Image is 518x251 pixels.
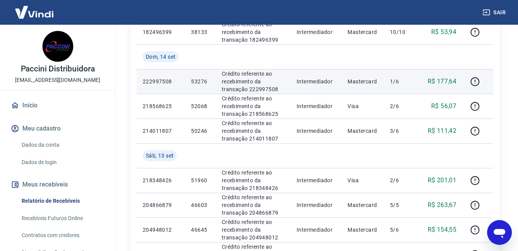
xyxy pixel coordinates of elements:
[222,70,284,93] p: Crédito referente ao recebimento da transação 222997508
[9,0,59,24] img: Vindi
[428,126,457,136] p: R$ 111,42
[348,28,378,36] p: Mastercard
[143,127,179,135] p: 214011807
[390,176,413,184] p: 2/6
[222,20,284,44] p: Crédito referente ao recebimento da transação 182496399
[19,137,106,153] a: Dados da conta
[348,127,378,135] p: Mastercard
[143,78,179,85] p: 222997508
[487,220,512,245] iframe: Botão para abrir a janela de mensagens
[390,127,413,135] p: 3/6
[481,5,509,20] button: Sair
[390,28,413,36] p: 10/10
[348,78,378,85] p: Mastercard
[143,226,179,234] p: 204948012
[348,176,378,184] p: Visa
[297,201,335,209] p: Intermediador
[19,227,106,243] a: Contratos com credores
[146,53,175,61] span: Dom, 14 set
[19,193,106,209] a: Relatório de Recebíveis
[42,31,73,62] img: 0eee14b7-a6d5-4b8a-a620-2161b90a929e.jpeg
[348,226,378,234] p: Mastercard
[191,201,209,209] p: 46603
[21,65,95,73] p: Paccini Distribuidora
[222,218,284,241] p: Crédito referente ao recebimento da transação 204948012
[143,28,179,36] p: 182496399
[222,193,284,217] p: Crédito referente ao recebimento da transação 204866879
[191,176,209,184] p: 51960
[297,28,335,36] p: Intermediador
[390,226,413,234] p: 5/6
[19,154,106,170] a: Dados de login
[297,127,335,135] p: Intermediador
[9,97,106,114] a: Início
[348,102,378,110] p: Visa
[431,102,456,111] p: R$ 56,07
[297,176,335,184] p: Intermediador
[390,78,413,85] p: 1/6
[222,169,284,192] p: Crédito referente ao recebimento da transação 218348426
[297,226,335,234] p: Intermediador
[143,201,179,209] p: 204866879
[428,77,457,86] p: R$ 177,64
[222,119,284,142] p: Crédito referente ao recebimento da transação 214011807
[9,176,106,193] button: Meus recebíveis
[428,225,457,234] p: R$ 154,55
[222,95,284,118] p: Crédito referente ao recebimento da transação 218568625
[143,102,179,110] p: 218568625
[146,152,174,159] span: Sáb, 13 set
[9,120,106,137] button: Meu cadastro
[191,28,209,36] p: 38133
[191,127,209,135] p: 50246
[191,102,209,110] p: 52068
[19,210,106,226] a: Recebíveis Futuros Online
[297,78,335,85] p: Intermediador
[191,226,209,234] p: 46645
[348,201,378,209] p: Mastercard
[428,176,457,185] p: R$ 201,01
[15,76,100,84] p: [EMAIL_ADDRESS][DOMAIN_NAME]
[428,200,457,210] p: R$ 263,67
[390,102,413,110] p: 2/6
[191,78,209,85] p: 53276
[143,176,179,184] p: 218348426
[390,201,413,209] p: 5/5
[431,27,456,37] p: R$ 53,94
[297,102,335,110] p: Intermediador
